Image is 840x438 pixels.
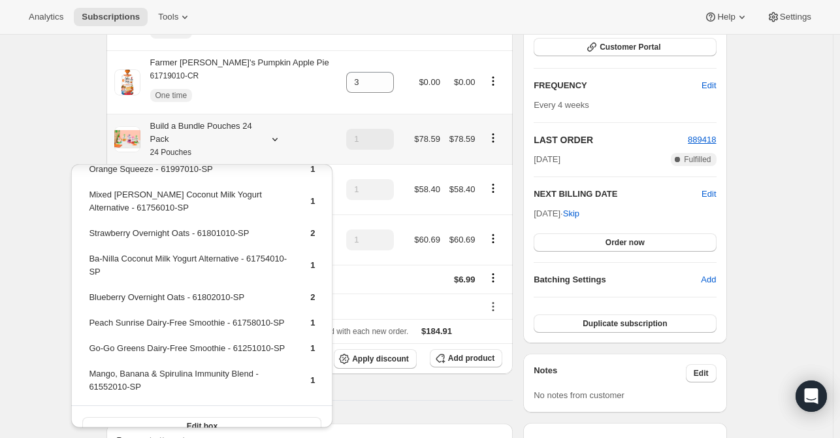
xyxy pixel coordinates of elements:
[88,188,288,225] td: Mixed [PERSON_NAME] Coconut Milk Yogurt Alternative - 61756010-SP
[310,318,315,328] span: 1
[694,75,724,96] button: Edit
[310,375,315,385] span: 1
[449,134,476,144] span: $78.59
[534,133,688,146] h2: LAST ORDER
[140,56,329,109] div: Farmer [PERSON_NAME]'s Pumpkin Apple Pie
[606,237,645,248] span: Order now
[483,181,504,195] button: Product actions
[140,120,258,159] div: Build a Bundle Pouches 24 Pack
[150,8,199,26] button: Tools
[310,228,315,238] span: 2
[150,148,191,157] small: 24 Pouches
[448,353,494,363] span: Add product
[155,90,187,101] span: One time
[534,100,589,110] span: Every 4 weeks
[310,164,315,174] span: 1
[534,209,579,218] span: [DATE] ·
[74,8,148,26] button: Subscriptions
[702,79,716,92] span: Edit
[88,316,288,340] td: Peach Sunrise Dairy-Free Smoothie - 61758010-SP
[717,12,735,22] span: Help
[534,153,560,166] span: [DATE]
[686,364,717,382] button: Edit
[310,196,315,206] span: 1
[780,12,811,22] span: Settings
[563,207,579,220] span: Skip
[352,354,409,364] span: Apply discount
[419,77,440,87] span: $0.00
[688,133,716,146] button: 889418
[449,235,476,244] span: $60.69
[310,343,315,353] span: 1
[88,162,288,186] td: Orange Squeeze - 61997010-SP
[483,231,504,246] button: Product actions
[310,292,315,302] span: 2
[534,233,716,252] button: Order now
[150,71,199,80] small: 61719010-CR
[696,8,756,26] button: Help
[421,326,452,336] span: $184.91
[82,417,321,435] button: Edit box
[29,12,63,22] span: Analytics
[583,318,667,329] span: Duplicate subscription
[187,421,218,431] span: Edit box
[702,188,716,201] button: Edit
[534,314,716,333] button: Duplicate subscription
[449,184,476,194] span: $58.40
[684,154,711,165] span: Fulfilled
[693,269,724,290] button: Add
[430,349,502,367] button: Add product
[158,12,178,22] span: Tools
[534,79,702,92] h2: FREQUENCY
[534,390,624,400] span: No notes from customer
[88,290,288,314] td: Blueberry Overnight Oats - 61802010-SP
[334,349,417,369] button: Apply discount
[82,12,140,22] span: Subscriptions
[534,38,716,56] button: Customer Portal
[483,271,504,285] button: Shipping actions
[454,275,476,284] span: $6.99
[534,364,686,382] h3: Notes
[534,273,701,286] h6: Batching Settings
[483,131,504,145] button: Product actions
[454,77,476,87] span: $0.00
[414,235,440,244] span: $60.69
[414,134,440,144] span: $78.59
[759,8,819,26] button: Settings
[414,184,440,194] span: $58.40
[88,367,288,404] td: Mango, Banana & Spirulina Immunity Blend - 61552010-SP
[114,69,140,95] img: product img
[796,380,827,412] div: Open Intercom Messenger
[88,341,288,365] td: Go-Go Greens Dairy-Free Smoothie - 61251010-SP
[21,8,71,26] button: Analytics
[688,135,716,144] a: 889418
[534,188,702,201] h2: NEXT BILLING DATE
[555,203,587,224] button: Skip
[694,368,709,379] span: Edit
[88,252,288,289] td: Ba-Nilla Coconut Milk Yogurt Alternative - 61754010-SP
[88,226,288,250] td: Strawberry Overnight Oats - 61801010-SP
[483,74,504,88] button: Product actions
[701,273,716,286] span: Add
[600,42,660,52] span: Customer Portal
[310,260,315,270] span: 1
